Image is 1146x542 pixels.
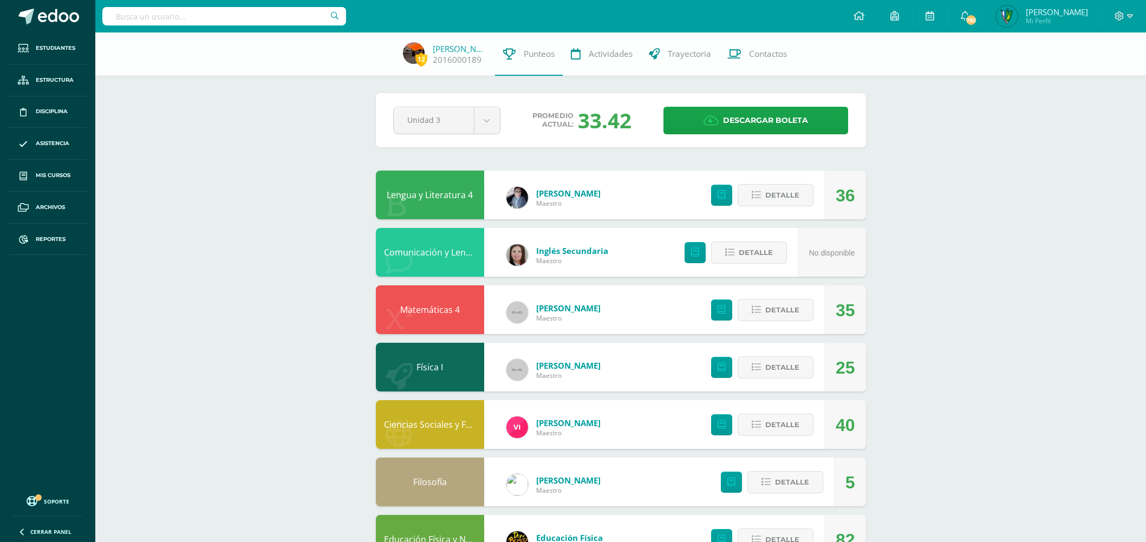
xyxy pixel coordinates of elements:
[532,112,574,129] span: Promedio actual:
[536,314,601,323] span: Maestro
[400,304,460,316] a: Matemáticas 4
[738,414,813,436] button: Detalle
[13,493,82,508] a: Soporte
[536,188,601,199] a: [PERSON_NAME]
[495,32,563,76] a: Punteos
[9,160,87,192] a: Mis cursos
[563,32,641,76] a: Actividades
[536,256,608,265] span: Maestro
[387,189,473,201] a: Lengua y Literatura 4
[506,244,528,266] img: 8af0450cf43d44e38c4a1497329761f3.png
[36,107,68,116] span: Disciplina
[1026,16,1088,25] span: Mi Perfil
[376,458,484,506] div: Filosofía
[536,303,601,314] a: [PERSON_NAME]
[506,359,528,381] img: 60x60
[836,343,855,392] div: 25
[376,228,484,277] div: Comunicación y Lenguaje L3 Inglés
[765,415,799,435] span: Detalle
[415,53,427,66] span: 12
[749,48,787,60] span: Contactos
[996,5,1018,27] img: 1b281a8218983e455f0ded11b96ffc56.png
[524,48,555,60] span: Punteos
[384,246,525,258] a: Comunicación y Lenguaje L3 Inglés
[36,44,75,53] span: Estudiantes
[965,14,977,26] span: 792
[536,486,601,495] span: Maestro
[738,299,813,321] button: Detalle
[668,48,711,60] span: Trayectoria
[102,7,346,25] input: Busca un usuario...
[376,285,484,334] div: Matemáticas 4
[433,54,481,66] a: 2016000189
[765,185,799,205] span: Detalle
[30,528,71,536] span: Cerrar panel
[506,187,528,208] img: 702136d6d401d1cd4ce1c6f6778c2e49.png
[536,199,601,208] span: Maestro
[711,241,787,264] button: Detalle
[506,416,528,438] img: bd6d0aa147d20350c4821b7c643124fa.png
[765,300,799,320] span: Detalle
[506,474,528,495] img: 6dfd641176813817be49ede9ad67d1c4.png
[433,43,487,54] a: [PERSON_NAME]
[416,361,443,373] a: Física I
[738,356,813,378] button: Detalle
[836,401,855,449] div: 40
[9,64,87,96] a: Estructura
[384,419,558,430] a: Ciencias Sociales y Formación Ciudadana 4
[747,471,823,493] button: Detalle
[36,203,65,212] span: Archivos
[9,128,87,160] a: Asistencia
[407,107,460,133] span: Unidad 3
[413,476,447,488] a: Filosofía
[9,192,87,224] a: Archivos
[663,107,848,134] a: Descargar boleta
[738,184,813,206] button: Detalle
[376,343,484,391] div: Física I
[836,286,855,335] div: 35
[536,475,601,486] a: [PERSON_NAME]
[723,107,808,134] span: Descargar boleta
[536,360,601,371] a: [PERSON_NAME]
[1026,6,1088,17] span: [PERSON_NAME]
[36,235,66,244] span: Reportes
[765,357,799,377] span: Detalle
[403,42,425,64] img: 7e643c641857ff4ca4160aa89c3e4623.png
[641,32,719,76] a: Trayectoria
[9,224,87,256] a: Reportes
[536,428,601,437] span: Maestro
[36,76,74,84] span: Estructura
[589,48,633,60] span: Actividades
[536,371,601,380] span: Maestro
[506,302,528,323] img: 60x60
[836,171,855,220] div: 36
[536,245,608,256] a: Inglés Secundaria
[376,171,484,219] div: Lengua y Literatura 4
[394,107,500,134] a: Unidad 3
[36,171,70,180] span: Mis cursos
[44,498,69,505] span: Soporte
[775,472,809,492] span: Detalle
[578,106,631,134] span: 33.42
[36,139,69,148] span: Asistencia
[536,417,601,428] a: [PERSON_NAME]
[739,243,773,263] span: Detalle
[845,458,855,507] div: 5
[809,249,855,257] span: No disponible
[9,32,87,64] a: Estudiantes
[719,32,795,76] a: Contactos
[376,400,484,449] div: Ciencias Sociales y Formación Ciudadana 4
[9,96,87,128] a: Disciplina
